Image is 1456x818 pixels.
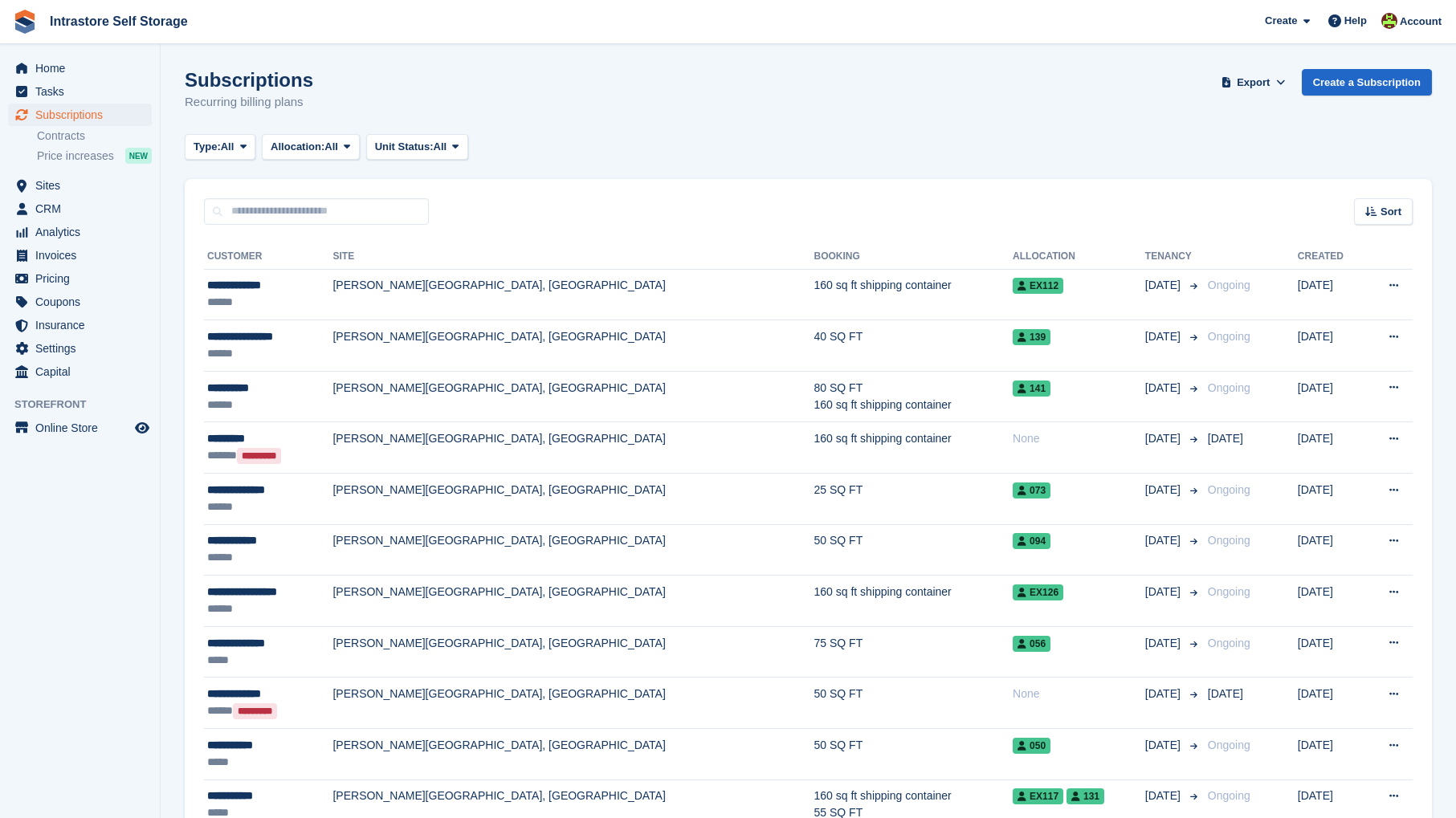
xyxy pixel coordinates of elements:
span: Settings [35,337,132,360]
span: Ongoing [1208,739,1250,751]
td: [DATE] [1298,371,1364,422]
a: menu [8,104,152,126]
span: [DATE] [1145,277,1184,294]
span: Ongoing [1208,483,1250,496]
span: 073 [1013,482,1050,499]
div: None [1013,686,1145,702]
button: Type: All [185,134,255,161]
td: 75 SQ FT [814,626,1013,678]
td: [PERSON_NAME][GEOGRAPHIC_DATA], [GEOGRAPHIC_DATA] [332,320,814,372]
button: Allocation: All [262,134,360,161]
span: Ongoing [1208,637,1250,649]
span: [DATE] [1145,737,1184,754]
span: 056 [1013,636,1050,652]
span: [DATE] [1145,482,1184,499]
th: Allocation [1013,244,1145,270]
span: [DATE] [1145,532,1184,549]
a: menu [8,314,152,336]
td: [DATE] [1298,524,1364,576]
span: [DATE] [1145,584,1184,600]
td: 160 sq ft shipping container [814,422,1013,474]
span: Tasks [35,80,132,103]
span: [DATE] [1145,430,1184,447]
span: Analytics [35,221,132,243]
span: [DATE] [1145,635,1184,652]
td: [DATE] [1298,320,1364,372]
span: EX117 [1013,788,1063,804]
span: [DATE] [1145,328,1184,345]
td: [DATE] [1298,626,1364,678]
span: All [324,139,338,155]
td: 50 SQ FT [814,678,1013,729]
span: Ongoing [1208,585,1250,598]
span: Capital [35,360,132,383]
img: Emily Clark [1381,13,1397,29]
td: 40 SQ FT [814,320,1013,372]
span: Subscriptions [35,104,132,126]
span: [DATE] [1145,380,1184,397]
div: NEW [125,148,152,164]
span: 094 [1013,533,1050,549]
p: Recurring billing plans [185,93,313,112]
span: All [434,139,447,155]
td: [PERSON_NAME][GEOGRAPHIC_DATA], [GEOGRAPHIC_DATA] [332,524,814,576]
td: [PERSON_NAME][GEOGRAPHIC_DATA], [GEOGRAPHIC_DATA] [332,474,814,525]
span: Storefront [14,397,160,413]
td: [DATE] [1298,422,1364,474]
span: Price increases [37,149,114,164]
span: Sites [35,174,132,197]
span: [DATE] [1145,686,1184,702]
td: 160 sq ft shipping container [814,576,1013,627]
td: 50 SQ FT [814,524,1013,576]
a: menu [8,221,152,243]
span: Invoices [35,244,132,267]
a: menu [8,80,152,103]
span: Ongoing [1208,534,1250,547]
span: [DATE] [1208,432,1243,445]
span: 139 [1013,329,1050,345]
td: [PERSON_NAME][GEOGRAPHIC_DATA], [GEOGRAPHIC_DATA] [332,678,814,729]
span: 131 [1067,788,1104,804]
td: [PERSON_NAME][GEOGRAPHIC_DATA], [GEOGRAPHIC_DATA] [332,269,814,320]
a: menu [8,360,152,383]
span: EX112 [1013,278,1063,294]
th: Tenancy [1145,244,1201,270]
span: Online Store [35,417,132,439]
span: 050 [1013,738,1050,754]
span: Help [1344,13,1367,29]
th: Site [332,244,814,270]
span: Ongoing [1208,330,1250,343]
a: Create a Subscription [1302,69,1432,96]
span: Account [1400,14,1442,30]
a: Contracts [37,128,152,144]
span: Ongoing [1208,789,1250,802]
td: 25 SQ FT [814,474,1013,525]
button: Unit Status: All [366,134,468,161]
h1: Subscriptions [185,69,313,91]
span: Ongoing [1208,381,1250,394]
td: [DATE] [1298,269,1364,320]
img: stora-icon-8386f47178a22dfd0bd8f6a31ec36ba5ce8667c1dd55bd0f319d3a0aa187defe.svg [13,10,37,34]
a: Intrastore Self Storage [43,8,194,35]
a: menu [8,267,152,290]
a: Preview store [133,418,152,437]
span: Pricing [35,267,132,290]
a: menu [8,197,152,220]
span: Coupons [35,291,132,313]
a: menu [8,244,152,267]
td: [PERSON_NAME][GEOGRAPHIC_DATA], [GEOGRAPHIC_DATA] [332,422,814,474]
span: Ongoing [1208,279,1250,291]
td: [PERSON_NAME][GEOGRAPHIC_DATA], [GEOGRAPHIC_DATA] [332,371,814,422]
td: [DATE] [1298,576,1364,627]
td: [DATE] [1298,474,1364,525]
span: CRM [35,197,132,220]
th: Booking [814,244,1013,270]
div: None [1013,430,1145,447]
td: [DATE] [1298,678,1364,729]
span: Home [35,57,132,79]
th: Created [1298,244,1364,270]
a: menu [8,291,152,313]
th: Customer [204,244,332,270]
a: Price increases NEW [37,147,152,165]
td: 50 SQ FT [814,729,1013,780]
